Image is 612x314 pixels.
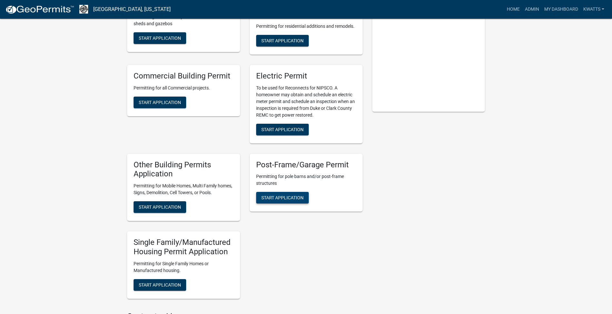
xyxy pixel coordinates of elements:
p: Permitting for all Commercial projects. [134,85,234,91]
h5: Commercial Building Permit [134,71,234,81]
img: Newton County, Indiana [79,5,88,14]
span: Start Application [261,127,304,132]
span: Start Application [261,38,304,43]
span: Start Application [139,36,181,41]
span: Start Application [261,195,304,200]
h5: Other Building Permits Application [134,160,234,179]
span: Start Application [139,282,181,287]
span: Start Application [139,99,181,105]
h5: Post-Frame/Garage Permit [256,160,356,170]
a: Home [504,3,522,16]
h5: Single Family/Manufactured Housing Permit Application [134,238,234,256]
button: Start Application [134,201,186,213]
p: Permitting for Mobile Homes, Multi Family homes, Signs, Demolition, Cell Towers, or Pools. [134,183,234,196]
p: Permitting for residential additions and remodels. [256,23,356,30]
h5: Electric Permit [256,71,356,81]
p: Permitting for Single Family Homes or Manufactured housing. [134,260,234,274]
button: Start Application [256,192,309,204]
p: To be used for Reconnects for NIPSCO. A homeowner may obtain and schedule an electric meter permi... [256,85,356,119]
a: Kwatts [581,3,607,16]
p: Permitting for pole barns and/or post-frame structures [256,173,356,187]
button: Start Application [256,35,309,47]
a: My Dashboard [542,3,581,16]
button: Start Application [256,124,309,135]
a: [GEOGRAPHIC_DATA], [US_STATE] [93,4,171,15]
a: Admin [522,3,542,16]
button: Start Application [134,279,186,291]
button: Start Application [134,32,186,44]
span: Start Application [139,204,181,210]
p: Permitting for Accessory Structures such as sheds and gazebos [134,14,234,27]
button: Start Application [134,97,186,108]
